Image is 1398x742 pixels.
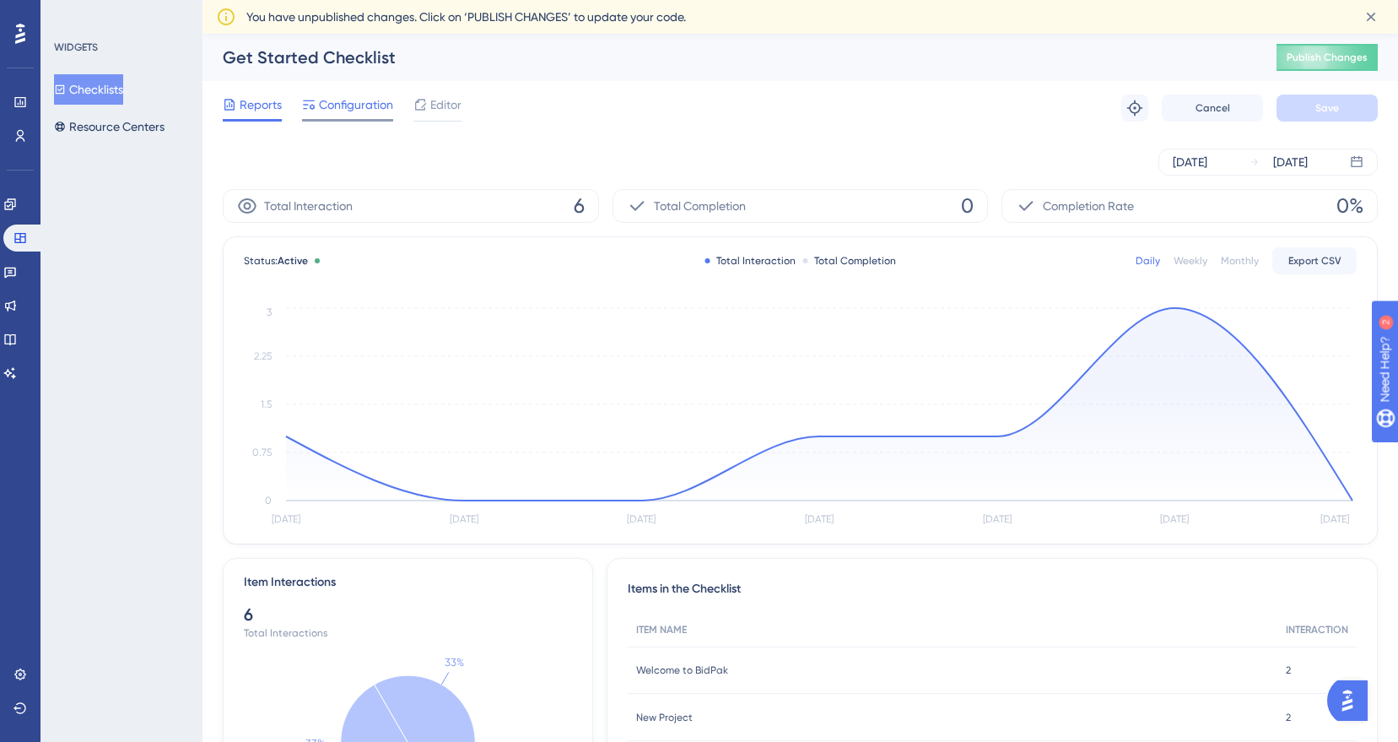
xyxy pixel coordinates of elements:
[1173,152,1207,172] div: [DATE]
[244,254,308,268] span: Status:
[445,656,464,669] text: 33%
[1286,623,1348,636] span: INTERACTION
[636,711,693,724] span: New Project
[278,255,308,267] span: Active
[1160,513,1189,525] tspan: [DATE]
[805,513,834,525] tspan: [DATE]
[636,663,728,677] span: Welcome to BidPak
[450,513,478,525] tspan: [DATE]
[628,579,741,599] span: Items in the Checklist
[627,513,656,525] tspan: [DATE]
[430,95,462,115] span: Editor
[1327,675,1378,726] iframe: UserGuiding AI Assistant Launcher
[117,8,122,22] div: 2
[1320,513,1349,525] tspan: [DATE]
[961,192,974,219] span: 0
[254,350,272,362] tspan: 2.25
[1043,196,1134,216] span: Completion Rate
[272,513,300,525] tspan: [DATE]
[1174,254,1207,268] div: Weekly
[240,95,282,115] span: Reports
[54,74,123,105] button: Checklists
[261,398,272,410] tspan: 1.5
[1136,254,1160,268] div: Daily
[654,196,746,216] span: Total Completion
[265,495,272,506] tspan: 0
[574,192,585,219] span: 6
[1336,192,1363,219] span: 0%
[1162,95,1263,122] button: Cancel
[802,254,896,268] div: Total Completion
[1286,663,1291,677] span: 2
[244,603,572,626] div: 6
[246,7,686,27] span: You have unpublished changes. Click on ‘PUBLISH CHANGES’ to update your code.
[244,572,336,593] div: Item Interactions
[1288,254,1341,268] span: Export CSV
[704,254,796,268] div: Total Interaction
[1277,44,1378,71] button: Publish Changes
[1196,101,1230,115] span: Cancel
[1221,254,1259,268] div: Monthly
[1277,95,1378,122] button: Save
[40,4,105,24] span: Need Help?
[267,306,272,318] tspan: 3
[983,513,1012,525] tspan: [DATE]
[1315,101,1339,115] span: Save
[1286,711,1291,724] span: 2
[1272,247,1357,274] button: Export CSV
[1273,152,1308,172] div: [DATE]
[636,623,687,636] span: ITEM NAME
[264,196,353,216] span: Total Interaction
[1287,51,1368,64] span: Publish Changes
[223,46,1234,69] div: Get Started Checklist
[319,95,393,115] span: Configuration
[252,447,272,458] tspan: 0.75
[54,111,165,142] button: Resource Centers
[54,41,98,54] div: WIDGETS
